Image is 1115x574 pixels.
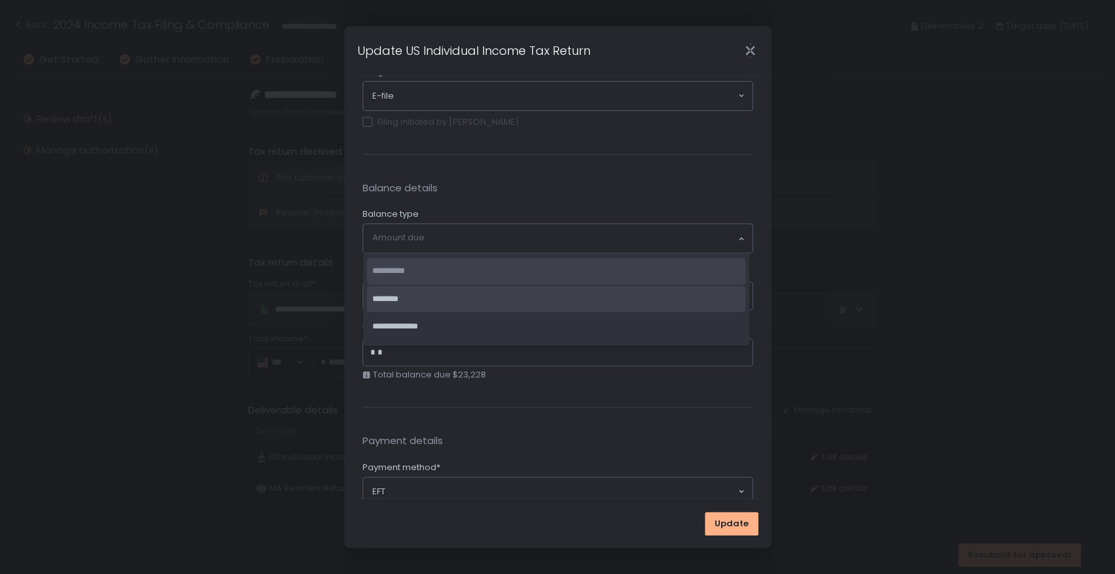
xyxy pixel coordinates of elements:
[363,82,752,110] div: Search for option
[372,486,385,498] span: EFT
[363,462,440,473] span: Payment method*
[715,518,749,530] span: Update
[357,42,590,59] h1: Update US Individual Income Tax Return
[363,266,415,278] span: Amount due
[705,512,758,535] button: Update
[363,323,478,335] span: Total interest and penalties
[385,485,737,498] input: Search for option
[394,89,737,103] input: Search for option
[363,208,419,220] span: Balance type
[372,232,737,245] input: Search for option
[363,181,753,196] span: Balance details
[363,477,752,506] div: Search for option
[730,43,771,58] div: Close
[373,369,486,381] span: Total balance due $23,228
[363,224,752,253] div: Search for option
[372,90,394,102] span: E-file
[363,434,753,449] span: Payment details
